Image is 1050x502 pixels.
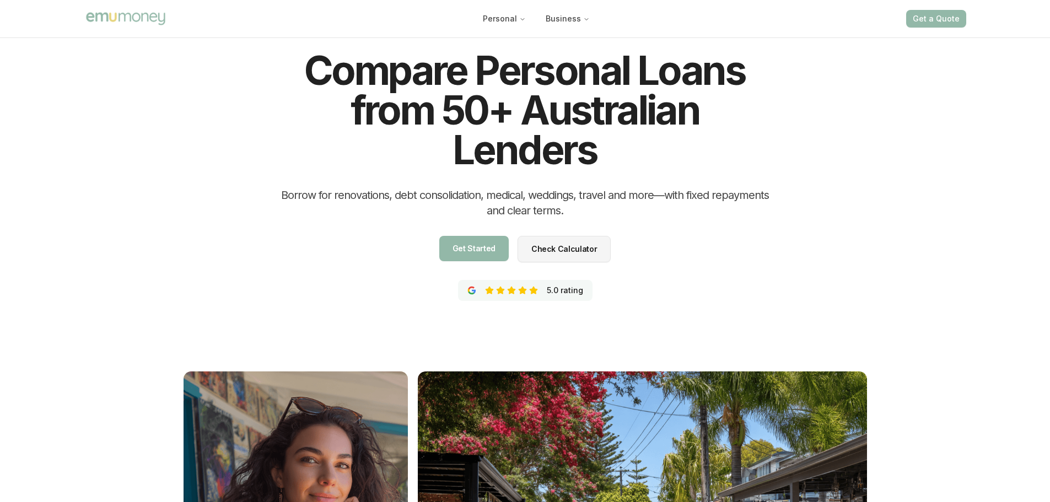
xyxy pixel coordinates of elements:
img: Emu Money 5 star verified Google Reviews [467,286,476,295]
button: Get a Quote [906,10,966,28]
span: Check Calculator [531,245,597,253]
button: Personal [474,9,535,29]
a: Check Calculator [518,236,611,262]
button: Business [537,9,599,29]
img: Emu Money [84,10,167,26]
h1: Compare Personal Loans from 50+ Australian Lenders [278,51,772,170]
h2: Borrow for renovations, debt consolidation, medical, weddings, travel and more—with fixed repayme... [278,187,772,218]
p: 5.0 rating [547,285,583,296]
span: Get Started [453,245,496,252]
a: Get Started [439,236,509,261]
